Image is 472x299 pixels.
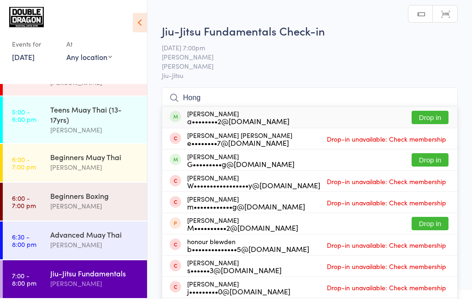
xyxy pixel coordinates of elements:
span: [PERSON_NAME] [162,61,443,71]
h2: Jiu-Jitsu Fundamentals Check-in [162,23,458,38]
div: Beginners Muay Thai [50,152,139,162]
div: m••••••••••••g@[DOMAIN_NAME] [187,203,305,210]
div: s••••••3@[DOMAIN_NAME] [187,266,282,274]
div: [PERSON_NAME] [50,239,139,250]
div: G•••••••••g@[DOMAIN_NAME] [187,160,295,167]
div: [PERSON_NAME] [187,259,282,274]
div: [PERSON_NAME] [187,153,295,167]
div: Advanced Muay Thai [50,229,139,239]
div: At [66,36,112,52]
time: 5:00 - 6:00 pm [12,108,36,123]
div: [PERSON_NAME] [187,174,320,189]
div: Jiu-Jitsu Fundamentals [50,268,139,278]
a: [DATE] [12,52,35,62]
div: W•••••••••••••••••y@[DOMAIN_NAME] [187,181,320,189]
span: Drop-in unavailable: Check membership [324,174,448,188]
div: [PERSON_NAME] [50,125,139,135]
a: 6:00 -7:00 pmBeginners Muay Thai[PERSON_NAME] [3,144,147,182]
time: 6:00 - 7:00 pm [12,194,36,209]
div: [PERSON_NAME] [187,280,290,295]
div: [PERSON_NAME] [187,195,305,210]
button: Drop in [412,153,448,167]
button: Drop in [412,111,448,124]
div: e••••••••7@[DOMAIN_NAME] [187,139,292,146]
span: Drop-in unavailable: Check membership [324,132,448,146]
span: Drop-in unavailable: Check membership [324,196,448,209]
span: Jiu-Jitsu [162,71,458,80]
time: 6:30 - 8:00 pm [12,233,36,248]
span: Drop-in unavailable: Check membership [324,259,448,273]
div: honour blewden [187,238,309,252]
div: [PERSON_NAME] [50,201,139,211]
div: Any location [66,52,112,62]
button: Drop in [412,217,448,230]
div: M••••••••••2@[DOMAIN_NAME] [187,224,298,231]
div: [PERSON_NAME] [187,216,298,231]
span: [DATE] 7:00pm [162,43,443,52]
input: Search [162,87,458,108]
span: [PERSON_NAME] [162,52,443,61]
time: 6:00 - 7:00 pm [12,155,36,170]
div: Events for [12,36,57,52]
img: Double Dragon Gym [9,7,44,27]
div: Teens Muay Thai (13-17yrs) [50,104,139,125]
div: [PERSON_NAME] [187,110,289,125]
span: Drop-in unavailable: Check membership [324,238,448,252]
span: Drop-in unavailable: Check membership [324,281,448,294]
div: [PERSON_NAME] [50,278,139,289]
div: a••••••••2@[DOMAIN_NAME] [187,117,289,125]
div: Beginners Boxing [50,191,139,201]
a: 5:00 -6:00 pmTeens Muay Thai (13-17yrs)[PERSON_NAME] [3,96,147,143]
time: 7:00 - 8:00 pm [12,272,36,287]
a: 7:00 -8:00 pmJiu-Jitsu Fundamentals[PERSON_NAME] [3,260,147,298]
div: b••••••••••••••5@[DOMAIN_NAME] [187,245,309,252]
div: [PERSON_NAME] [PERSON_NAME] [187,132,292,146]
div: j•••••••••0@[DOMAIN_NAME] [187,287,290,295]
a: 6:00 -7:00 pmBeginners Boxing[PERSON_NAME] [3,183,147,221]
a: 6:30 -8:00 pmAdvanced Muay Thai[PERSON_NAME] [3,221,147,259]
div: [PERSON_NAME] [50,162,139,173]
